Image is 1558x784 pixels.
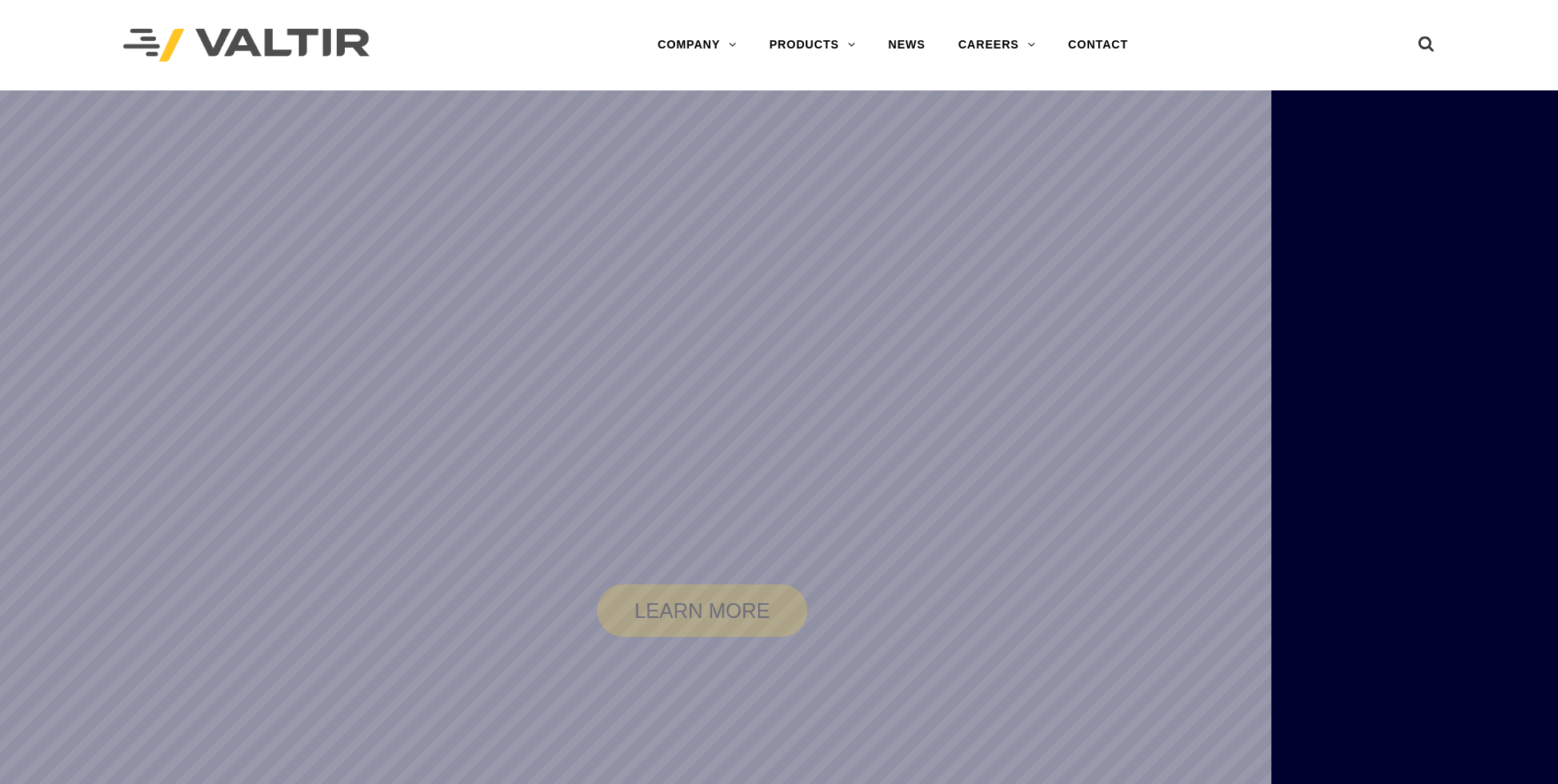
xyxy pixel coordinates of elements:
[641,29,753,62] a: COMPANY
[753,29,872,62] a: PRODUCTS
[942,29,1052,62] a: CAREERS
[597,584,807,637] a: LEARN MORE
[872,29,942,62] a: NEWS
[123,29,370,62] img: Valtir
[1052,29,1145,62] a: CONTACT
